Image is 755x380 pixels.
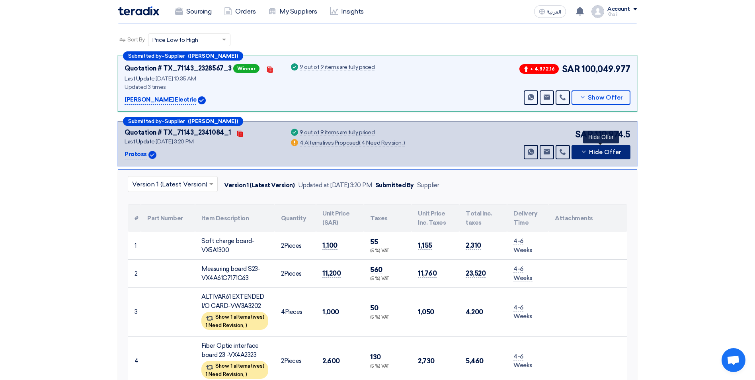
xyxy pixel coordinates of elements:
a: Insights [324,3,370,20]
span: [DATE] 3:20 PM [156,138,193,145]
span: Supplier [165,53,185,59]
p: Protoss [125,150,147,159]
span: 2 [281,242,284,249]
span: Show Offer [588,95,623,101]
th: Unit Price Inc. Taxes [412,204,459,232]
span: 2,600 [322,357,340,365]
td: 3 [128,288,141,337]
th: # [128,204,141,232]
div: Updated at [DATE] 3:20 PM [298,181,372,190]
span: 4-6 Weeks [513,237,533,254]
span: ( [359,139,361,146]
span: 2,730 [418,357,435,365]
span: ) [246,322,247,328]
span: 50 [370,304,378,312]
span: Submitted by [128,119,162,124]
td: 2 [128,260,141,288]
div: Version 1 (Latest Version) [224,181,295,190]
span: Price Low to High [152,36,198,44]
th: Unit Price (SAR) [316,204,364,232]
span: 11,200 [322,269,341,278]
div: – [123,117,243,126]
span: 110,974.5 [595,128,630,141]
div: Fiber Optic interface board 23 -VX4A2323 [201,341,268,359]
th: Item Description [195,204,275,232]
div: Show 1 alternatives [201,361,268,379]
span: 1,155 [418,241,432,250]
div: Submitted By [375,181,414,190]
span: 4 [281,308,285,315]
span: Sort By [127,35,145,44]
span: 4,200 [466,308,483,316]
div: Quotation # TX_71143_2341084_1 [125,128,231,137]
span: 1,050 [418,308,434,316]
span: 2 [281,270,284,277]
button: Hide Offer [572,145,630,159]
span: 100,049.977 [581,63,630,76]
span: 4 Need Revision, [361,139,402,146]
img: Verified Account [148,151,156,159]
span: 4-6 Weeks [513,353,533,370]
div: Khalil [607,12,637,17]
span: [DATE] 10:35 AM [156,75,196,82]
div: Hide Offer [583,131,619,143]
div: 9 out of 9 items are fully priced [300,130,375,136]
td: Pieces [275,288,316,337]
span: Hide Offer [589,149,621,155]
span: العربية [547,9,561,15]
th: Quantity [275,204,316,232]
td: Pieces [275,260,316,288]
span: SAR [562,63,580,76]
div: (5 %) VAT [370,276,405,282]
span: Submitted by [128,53,162,59]
div: 4 Alternatives Proposed [300,140,405,147]
span: SAR [575,128,593,141]
img: Verified Account [198,96,206,104]
th: Taxes [364,204,412,232]
th: Part Number [141,204,195,232]
span: ) [404,139,405,146]
span: 1 Need Revision, [205,371,244,377]
span: 1,100 [322,241,338,250]
b: ([PERSON_NAME]) [188,119,238,124]
div: Open chat [722,348,745,372]
span: 55 [370,238,378,246]
img: profile_test.png [591,5,604,18]
span: 1,000 [322,308,339,316]
th: Attachments [548,204,627,232]
img: Teradix logo [118,6,159,16]
span: ( [263,314,264,320]
span: Winner [233,64,259,73]
span: 130 [370,353,381,361]
div: ALTIVAR61 EXTENDED I/O CARD-VW3A3202 [201,292,268,310]
span: 4-6 Weeks [513,304,533,321]
div: (5 %) VAT [370,314,405,321]
span: Last Update [125,138,155,145]
div: (5 %) VAT [370,248,405,255]
span: ( [263,363,264,369]
a: My Suppliers [262,3,323,20]
span: 11,760 [418,269,437,278]
th: Delivery Time [507,204,548,232]
span: Supplier [165,119,185,124]
div: (5 %) VAT [370,363,405,370]
div: Updated 3 times [125,83,280,91]
button: العربية [534,5,566,18]
div: Account [607,6,630,13]
div: Measuring board S23-VX4A61C7171C63 [201,264,268,282]
td: 1 [128,232,141,260]
a: Orders [218,3,262,20]
span: 2,310 [466,241,481,250]
td: Pieces [275,232,316,260]
span: 23,520 [466,269,486,278]
span: 5,460 [466,357,484,365]
th: Total Inc. taxes [459,204,507,232]
span: ) [246,371,247,377]
div: Soft charge board-VX5A1300 [201,237,268,255]
button: Show Offer [572,90,630,105]
div: Supplier [417,181,439,190]
span: 560 [370,266,382,274]
div: 9 out of 9 items are fully priced [300,65,375,71]
b: ([PERSON_NAME]) [188,53,238,59]
a: Sourcing [169,3,218,20]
